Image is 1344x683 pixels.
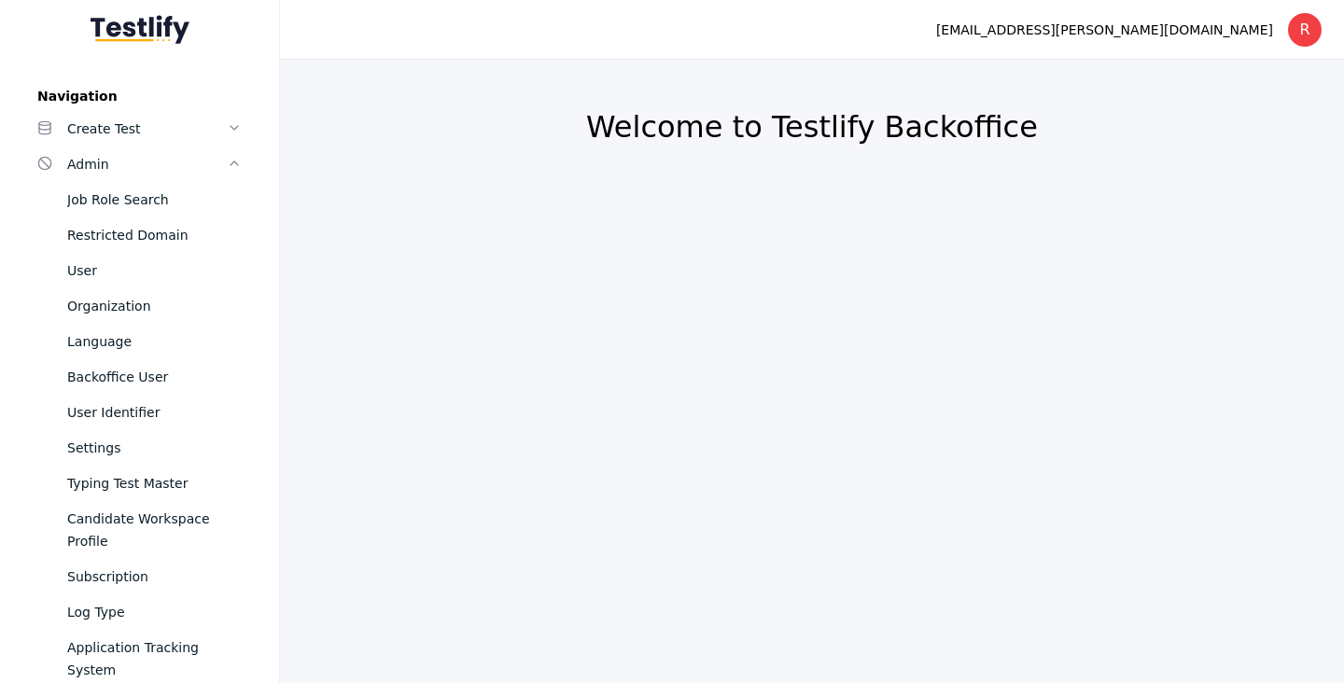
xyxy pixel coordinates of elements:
div: Backoffice User [67,366,242,388]
a: Log Type [22,594,257,630]
div: R [1288,13,1322,47]
a: Typing Test Master [22,466,257,501]
a: Subscription [22,559,257,594]
div: User Identifier [67,401,242,424]
a: User Identifier [22,395,257,430]
a: Job Role Search [22,182,257,217]
div: Restricted Domain [67,224,242,246]
h2: Welcome to Testlify Backoffice [325,108,1299,146]
a: Restricted Domain [22,217,257,253]
div: Candidate Workspace Profile [67,508,242,552]
a: Settings [22,430,257,466]
div: Job Role Search [67,188,242,211]
div: Admin [67,153,227,175]
a: Organization [22,288,257,324]
div: User [67,259,242,282]
a: Candidate Workspace Profile [22,501,257,559]
div: Typing Test Master [67,472,242,495]
div: Log Type [67,601,242,623]
img: Testlify - Backoffice [91,15,189,44]
a: Backoffice User [22,359,257,395]
div: Settings [67,437,242,459]
div: [EMAIL_ADDRESS][PERSON_NAME][DOMAIN_NAME] [936,19,1273,41]
div: Subscription [67,565,242,588]
div: Language [67,330,242,353]
a: User [22,253,257,288]
label: Navigation [22,89,257,104]
div: Create Test [67,118,227,140]
a: Language [22,324,257,359]
div: Organization [67,295,242,317]
div: Application Tracking System [67,636,242,681]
